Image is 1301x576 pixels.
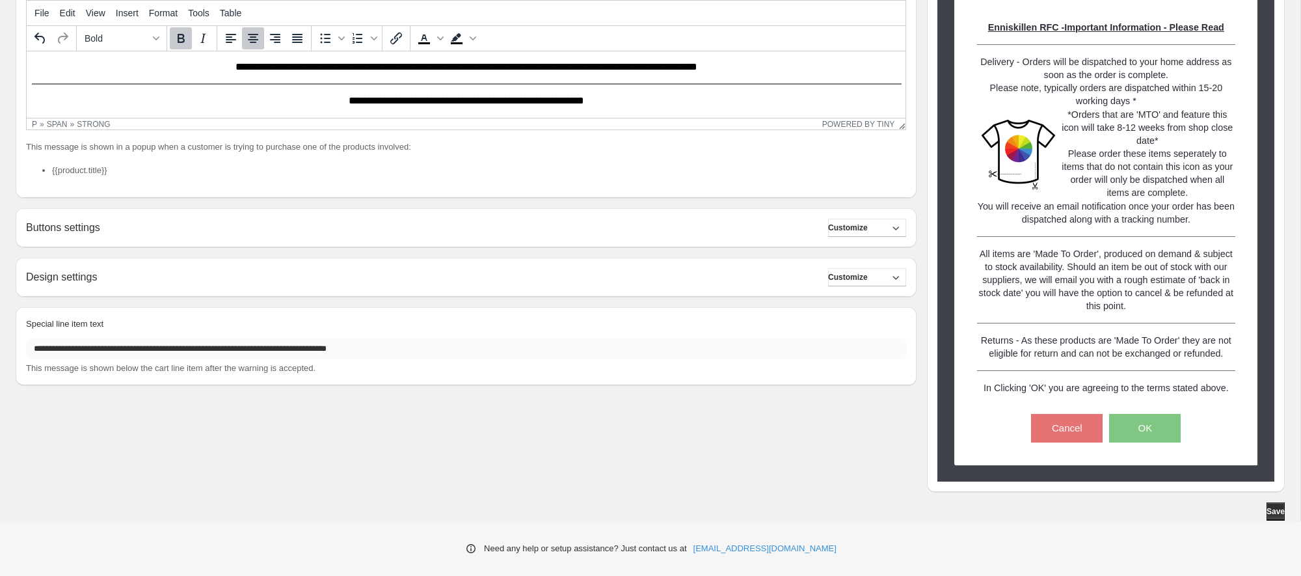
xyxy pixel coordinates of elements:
button: Align right [264,27,286,49]
h2: Buttons settings [26,221,100,234]
span: Insert [116,8,139,18]
span: Tools [188,8,209,18]
button: Align left [220,27,242,49]
strong: Enniskillen RFC -Important Information - Please Read [988,22,1224,33]
p: Delivery - Orders will be dispatched to your home address as soon as the order is complete. [977,55,1235,81]
button: Cancel [1031,414,1103,443]
div: Numbered list [347,27,379,49]
div: p [32,120,37,129]
button: Insert/edit link [385,27,407,49]
div: span [47,120,68,129]
span: Save [1267,506,1285,517]
span: Special line item text [26,319,103,329]
span: Format [149,8,178,18]
p: Please order these items seperately to items that do not contain this icon as your order will onl... [1060,147,1235,199]
button: Save [1267,502,1285,521]
iframe: Rich Text Area [27,51,905,118]
span: Bold [85,33,148,44]
p: Please note, typically orders are dispatched within 15-20 working days * [977,81,1235,107]
button: Bold [170,27,192,49]
div: » [40,120,44,129]
button: OK [1109,414,1181,443]
div: Bullet list [314,27,347,49]
div: Resize [894,118,905,130]
p: You will receive an email notification once your order has been dispatched along with a tracking ... [977,200,1235,226]
span: View [86,8,105,18]
p: Returns - As these products are 'Made To Order' they are not eligible for return and can not be e... [977,334,1235,360]
button: Formats [79,27,164,49]
li: {{product.title}} [52,164,906,177]
div: » [70,120,75,129]
button: Undo [29,27,51,49]
a: Powered by Tiny [822,120,895,129]
a: [EMAIL_ADDRESS][DOMAIN_NAME] [693,542,837,555]
span: This message is shown below the cart line item after the warning is accepted. [26,363,315,373]
p: *Orders that are 'MTO' and feature this icon will take 8-12 weeks from shop close date* [1060,108,1235,147]
button: Customize [828,219,906,237]
span: Customize [828,272,868,282]
p: This message is shown in a popup when a customer is trying to purchase one of the products involved: [26,141,906,154]
span: Table [220,8,241,18]
div: strong [77,120,110,129]
button: Redo [51,27,74,49]
button: Align center [242,27,264,49]
button: Justify [286,27,308,49]
p: In Clicking 'OK' you are agreeing to the terms stated above. [977,381,1235,394]
h2: Design settings [26,271,97,283]
span: Customize [828,223,868,233]
p: All items are 'Made To Order', produced on demand & subject to stock availability. Should an item... [977,247,1235,312]
span: Edit [60,8,75,18]
span: File [34,8,49,18]
button: Italic [192,27,214,49]
button: Customize [828,268,906,286]
div: Text color [413,27,446,49]
div: Background color [446,27,478,49]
